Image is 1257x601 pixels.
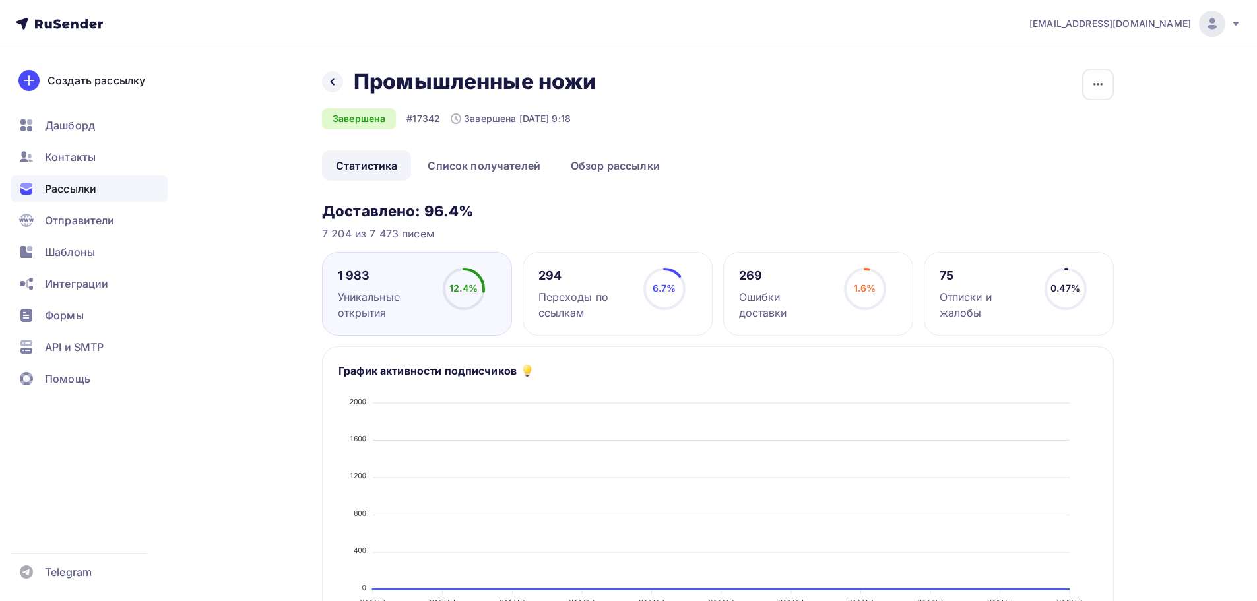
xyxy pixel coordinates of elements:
[362,584,366,592] tspan: 0
[322,108,396,129] div: Завершена
[322,202,1114,220] h3: Доставлено: 96.4%
[322,150,411,181] a: Статистика
[322,226,1114,241] div: 7 204 из 7 473 писем
[45,212,115,228] span: Отправители
[11,144,168,170] a: Контакты
[45,149,96,165] span: Контакты
[350,398,366,406] tspan: 2000
[354,509,366,517] tspan: 800
[11,175,168,202] a: Рассылки
[45,339,104,355] span: API и SMTP
[45,371,90,387] span: Помощь
[350,435,366,443] tspan: 1600
[45,244,95,260] span: Шаблоны
[538,268,631,284] div: 294
[354,546,366,554] tspan: 400
[45,307,84,323] span: Формы
[11,112,168,139] a: Дашборд
[1050,282,1080,294] span: 0.47%
[451,112,571,125] div: Завершена [DATE] 9:18
[45,117,95,133] span: Дашборд
[940,268,1033,284] div: 75
[653,282,676,294] span: 6.7%
[449,282,478,294] span: 12.4%
[406,112,440,125] div: #17342
[940,289,1033,321] div: Отписки и жалобы
[338,268,431,284] div: 1 983
[538,289,631,321] div: Переходы по ссылкам
[414,150,554,181] a: Список получателей
[739,289,832,321] div: Ошибки доставки
[1029,17,1191,30] span: [EMAIL_ADDRESS][DOMAIN_NAME]
[338,289,431,321] div: Уникальные открытия
[11,239,168,265] a: Шаблоны
[11,207,168,234] a: Отправители
[338,363,517,379] h5: График активности подписчиков
[350,472,366,480] tspan: 1200
[45,276,108,292] span: Интеграции
[45,181,96,197] span: Рассылки
[1029,11,1241,37] a: [EMAIL_ADDRESS][DOMAIN_NAME]
[557,150,674,181] a: Обзор рассылки
[739,268,832,284] div: 269
[48,73,145,88] div: Создать рассылку
[854,282,876,294] span: 1.6%
[11,302,168,329] a: Формы
[45,564,92,580] span: Telegram
[354,69,596,95] h2: Промышленные ножи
